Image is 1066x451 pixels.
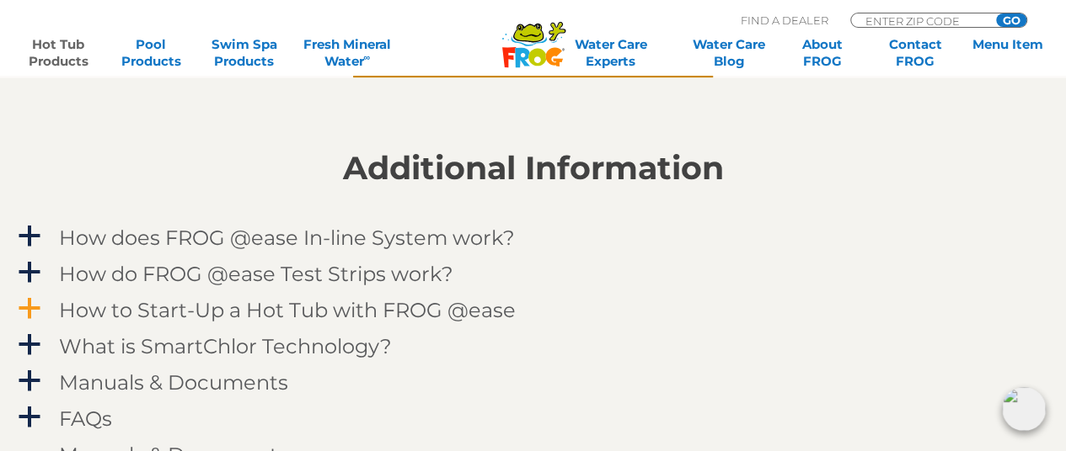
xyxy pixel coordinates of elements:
[15,258,1052,289] a: a How do FROG @ease Test Strips work?
[17,36,99,70] a: Hot TubProducts
[741,13,828,28] p: Find A Dealer
[59,407,112,430] h4: FAQs
[59,335,392,358] h4: What is SmartChlor Technology?
[296,36,399,70] a: Fresh MineralWater∞
[17,332,42,358] span: a
[59,226,515,249] h4: How does FROG @ease In-line System work?
[17,296,42,321] span: a
[15,331,1052,362] a: a What is SmartChlor Technology?
[874,36,956,70] a: ContactFROG
[15,150,1052,187] h2: Additional Information
[363,51,370,63] sup: ∞
[688,36,770,70] a: Water CareBlog
[996,13,1026,27] input: GO
[15,403,1052,434] a: a FAQs
[110,36,192,70] a: PoolProducts
[1002,387,1046,431] img: openIcon
[17,369,42,394] span: a
[864,13,978,28] input: Zip Code Form
[15,294,1052,326] a: a How to Start-Up a Hot Tub with FROG @ease
[781,36,864,70] a: AboutFROG
[203,36,286,70] a: Swim SpaProducts
[17,260,42,285] span: a
[15,367,1052,398] a: a Manuals & Documents
[15,222,1052,253] a: a How does FROG @ease In-line System work?
[59,263,453,285] h4: How do FROG @ease Test Strips work?
[59,371,288,394] h4: Manuals & Documents
[544,36,678,70] a: Water CareExperts
[17,405,42,430] span: a
[967,36,1049,70] a: Menu Item
[17,224,42,249] span: a
[59,299,516,321] h4: How to Start-Up a Hot Tub with FROG @ease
